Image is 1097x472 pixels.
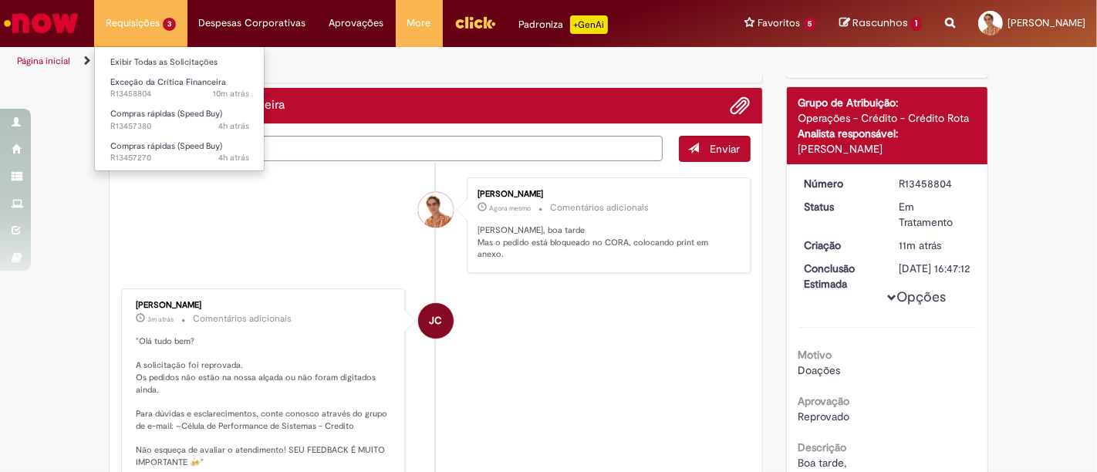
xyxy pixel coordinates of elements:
[110,120,249,133] span: R13457380
[852,15,908,30] span: Rascunhos
[798,126,977,141] div: Analista responsável:
[899,238,941,252] span: 11m atrás
[110,152,249,164] span: R13457270
[804,18,817,31] span: 5
[213,88,249,99] span: 10m atrás
[1008,16,1085,29] span: [PERSON_NAME]
[110,108,222,120] span: Compras rápidas (Speed Buy)
[106,15,160,31] span: Requisições
[218,120,249,132] time: 28/08/2025 11:50:49
[570,15,608,34] p: +GenAi
[798,410,850,423] span: Reprovado
[899,238,970,253] div: 28/08/2025 15:43:48
[163,18,176,31] span: 3
[218,152,249,164] span: 4h atrás
[489,204,531,213] time: 28/08/2025 15:54:10
[798,394,850,408] b: Aprovação
[793,176,888,191] dt: Número
[899,199,970,230] div: Em Tratamento
[454,11,496,34] img: click_logo_yellow_360x200.png
[95,54,265,71] a: Exibir Todas as Solicitações
[489,204,531,213] span: Agora mesmo
[147,315,174,324] span: 3m atrás
[418,192,454,228] div: Alrino Alves Da Silva Junior
[218,120,249,132] span: 4h atrás
[478,224,734,261] p: [PERSON_NAME], boa tarde Mas o pedido está bloqueado no CORA, colocando print em anexo.
[798,363,841,377] span: Doações
[798,141,977,157] div: [PERSON_NAME]
[110,76,226,88] span: Exceção da Crítica Financeira
[793,238,888,253] dt: Criação
[12,47,720,76] ul: Trilhas de página
[798,348,832,362] b: Motivo
[329,15,384,31] span: Aprovações
[550,201,649,214] small: Comentários adicionais
[136,301,393,310] div: [PERSON_NAME]
[793,199,888,214] dt: Status
[147,315,174,324] time: 28/08/2025 15:50:50
[679,136,751,162] button: Enviar
[798,440,847,454] b: Descrição
[839,16,922,31] a: Rascunhos
[910,17,922,31] span: 1
[110,88,249,100] span: R13458804
[213,88,249,99] time: 28/08/2025 15:43:49
[899,261,970,276] div: [DATE] 16:47:12
[429,302,442,339] span: JC
[793,261,888,292] dt: Conclusão Estimada
[95,106,265,134] a: Aberto R13457380 : Compras rápidas (Speed Buy)
[899,238,941,252] time: 28/08/2025 15:43:48
[121,136,663,161] textarea: Digite sua mensagem aqui...
[798,95,977,110] div: Grupo de Atribuição:
[478,190,734,199] div: [PERSON_NAME]
[199,15,306,31] span: Despesas Corporativas
[110,140,222,152] span: Compras rápidas (Speed Buy)
[758,15,801,31] span: Favoritos
[407,15,431,31] span: More
[218,152,249,164] time: 28/08/2025 11:38:09
[519,15,608,34] div: Padroniza
[17,55,70,67] a: Página inicial
[94,46,265,171] ul: Requisições
[136,335,393,469] p: "Olá tudo bem? A solicitação foi reprovada. Os pedidos não estão na nossa alçada ou não foram dig...
[711,142,741,156] span: Enviar
[2,8,81,39] img: ServiceNow
[731,96,751,116] button: Adicionar anexos
[95,138,265,167] a: Aberto R13457270 : Compras rápidas (Speed Buy)
[899,176,970,191] div: R13458804
[193,312,292,325] small: Comentários adicionais
[418,303,454,339] div: Jonas Correia
[798,110,977,126] div: Operações - Crédito - Crédito Rota
[95,74,265,103] a: Aberto R13458804 : Exceção da Crítica Financeira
